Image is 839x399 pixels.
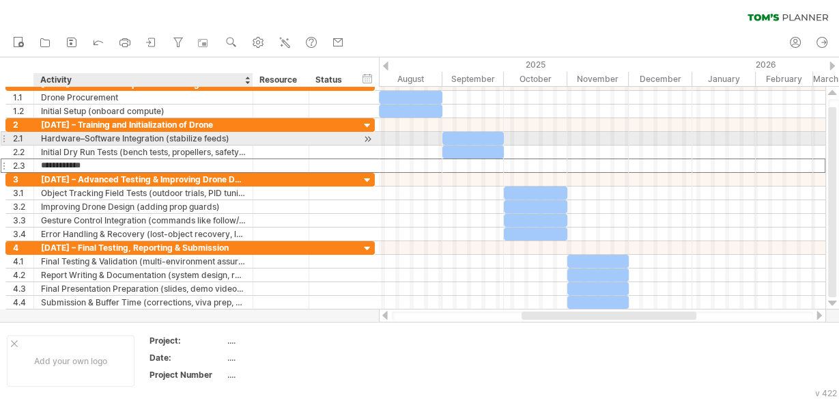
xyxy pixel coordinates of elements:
div: 4.1 [13,255,33,268]
div: 3.3 [13,214,33,227]
div: [DATE] – Final Testing, Reporting & Submission [41,241,246,254]
div: 4.3 [13,282,33,295]
div: October 2025 [504,72,567,86]
div: .... [227,352,342,363]
div: 2.3 [13,159,33,172]
div: 2 [13,118,33,131]
div: Object Tracking Field Tests (outdoor trials, PID tuning for stability) [41,187,246,199]
div: 3 [13,173,33,186]
div: Activity [40,73,245,87]
div: 2.2 [13,146,33,159]
div: v 422 [815,388,837,398]
div: Resource [259,73,301,87]
div: August 2025 [379,72,442,86]
div: Gesture Control Integration (commands like follow/stop via hand signals) [41,214,246,227]
div: Final Testing & Validation (multi-environment assurance tests) [41,255,246,268]
div: 1.2 [13,105,33,118]
div: Initial Setup (onboard compute) [41,105,246,118]
div: .... [227,369,342,381]
div: 4.2 [13,269,33,281]
div: Add your own logo [7,335,134,387]
div: 3.2 [13,200,33,213]
div: 3.1 [13,187,33,199]
div: January 2026 [692,72,756,86]
div: .... [227,335,342,346]
div: Submission & Buffer Time (corrections, viva prep, backup) [41,296,246,309]
div: Report Writing & Documentation (system design, results, challenges, scope) [41,269,246,281]
div: February 2026 [756,72,813,86]
div: Hardware–Software Integration (stabilize feeds) [41,132,246,145]
div: 4.4 [13,296,33,309]
div: Project Number [150,369,225,381]
div: 2.1 [13,132,33,145]
div: Error Handling & Recovery (lost-object recovery, low-light adjustments, failsafes) [41,228,246,240]
div: Improving Drone Design (adding prop guards) [41,200,246,213]
div: 3.4 [13,228,33,240]
div: November 2025 [567,72,629,86]
div: Final Presentation Preparation (slides, demo videos, project flow diagrams) [41,282,246,295]
div: December 2025 [629,72,692,86]
div: [DATE] – Advanced Testing & Improving Drone Design [41,173,246,186]
div: scroll to activity [361,132,374,146]
div: Initial Dry Run Tests (bench tests, propellers, safety checks) [41,146,246,159]
div: 4 [13,241,33,254]
div: Date: [150,352,225,363]
div: Project: [150,335,225,346]
div: [DATE] – Training and Initialization of Drone [41,118,246,131]
div: Status [315,73,345,87]
div: Drone Procurement [41,91,246,104]
div: September 2025 [442,72,504,86]
div: 1.1 [13,91,33,104]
